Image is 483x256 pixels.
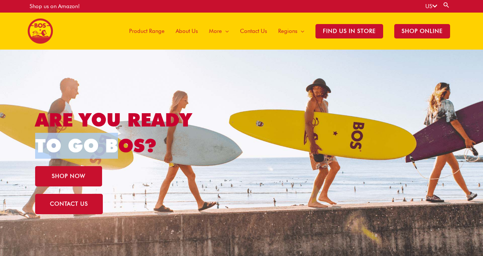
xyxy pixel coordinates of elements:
[176,20,198,42] span: About Us
[234,13,273,50] a: Contact Us
[394,24,450,38] span: SHOP ONLINE
[170,13,203,50] a: About Us
[278,20,297,42] span: Regions
[35,166,102,186] a: SHOP NOW
[443,1,450,9] a: Search button
[273,13,310,50] a: Regions
[118,13,456,50] nav: Site Navigation
[425,3,437,10] a: US
[52,174,85,179] span: SHOP NOW
[28,18,53,44] img: BOS United States
[50,201,88,207] span: CONTACT US
[129,20,165,42] span: Product Range
[240,20,267,42] span: Contact Us
[124,13,170,50] a: Product Range
[389,13,456,50] a: SHOP ONLINE
[35,107,222,159] h1: ARE YOU READY TO GO BOS?
[209,20,222,42] span: More
[35,194,103,214] a: CONTACT US
[315,24,383,38] span: Find Us in Store
[203,13,234,50] a: More
[310,13,389,50] a: Find Us in Store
